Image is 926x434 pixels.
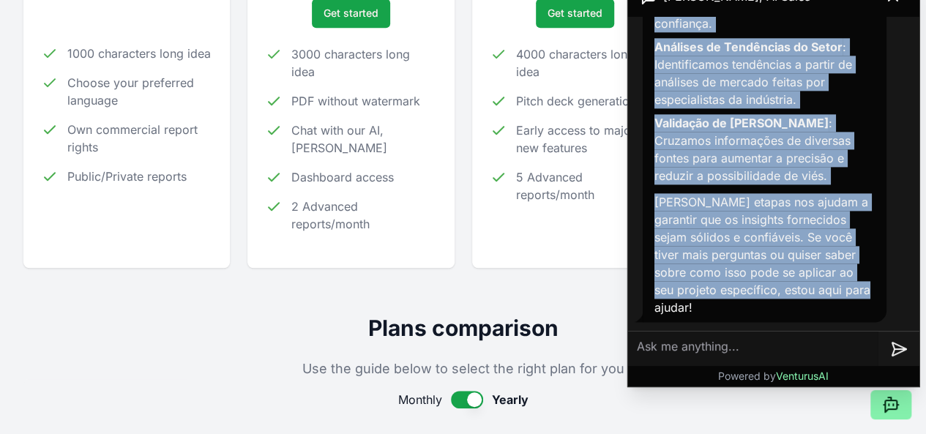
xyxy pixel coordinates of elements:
[654,38,875,108] p: : Identificamos tendências a partir de análises de mercado feitas por especialistas da indústria.
[67,45,211,62] span: 1000 characters long idea
[291,121,436,157] span: Chat with our AI, [PERSON_NAME]
[654,114,875,184] p: : Cruzamos informações de diversas fontes para aumentar a precisão e reduzir a possibilidade de v...
[516,92,636,110] span: Pitch deck generation
[654,116,829,130] strong: Validação de [PERSON_NAME]
[776,370,829,382] span: VenturusAI
[398,391,442,408] span: Monthly
[67,168,187,185] span: Public/Private reports
[291,168,394,186] span: Dashboard access
[516,168,661,203] span: 5 Advanced reports/month
[291,198,436,233] span: 2 Advanced reports/month
[67,74,212,109] span: Choose your preferred language
[516,45,661,81] span: 4000 characters long idea
[516,121,661,157] span: Early access to major new features
[291,45,436,81] span: 3000 characters long idea
[654,40,843,54] strong: Análises de Tendências do Setor
[492,391,529,408] span: Yearly
[291,92,420,110] span: PDF without watermark
[324,6,378,20] span: Get started
[654,193,875,316] p: [PERSON_NAME] etapas nos ajudam a garantir que os insights fornecidos sejam sólidos e confiáveis....
[718,369,829,384] p: Powered by
[67,121,212,156] span: Own commercial report rights
[23,315,903,341] h2: Plans comparison
[23,359,903,379] p: Use the guide below to select the right plan for you
[548,6,602,20] span: Get started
